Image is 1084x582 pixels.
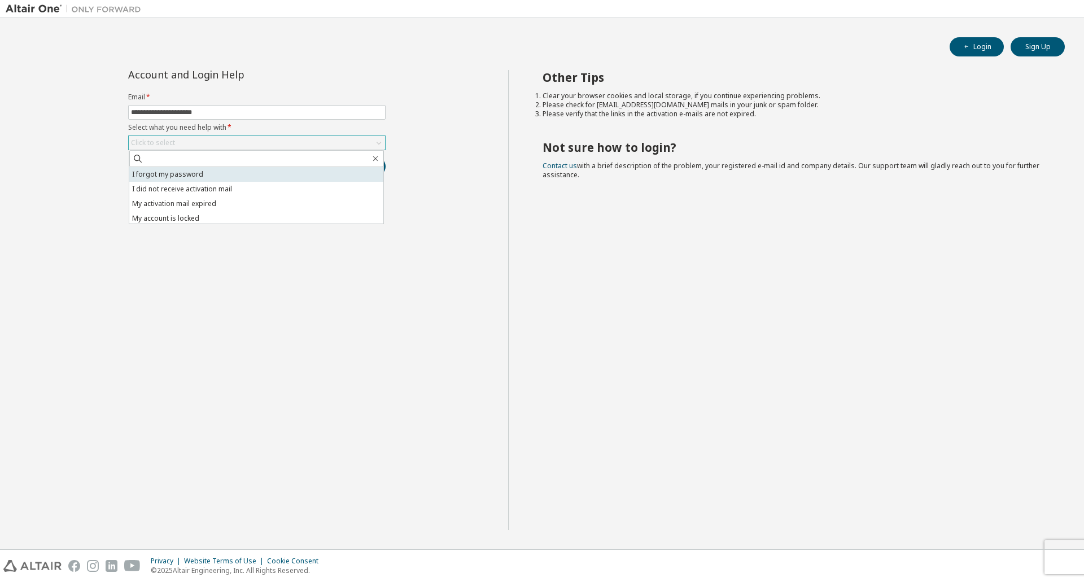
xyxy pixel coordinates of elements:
li: Please check for [EMAIL_ADDRESS][DOMAIN_NAME] mails in your junk or spam folder. [543,100,1045,110]
img: facebook.svg [68,560,80,572]
h2: Other Tips [543,70,1045,85]
li: Clear your browser cookies and local storage, if you continue experiencing problems. [543,91,1045,100]
button: Sign Up [1011,37,1065,56]
button: Login [950,37,1004,56]
div: Privacy [151,557,184,566]
h2: Not sure how to login? [543,140,1045,155]
li: Please verify that the links in the activation e-mails are not expired. [543,110,1045,119]
img: instagram.svg [87,560,99,572]
span: with a brief description of the problem, your registered e-mail id and company details. Our suppo... [543,161,1039,180]
div: Click to select [131,138,175,147]
img: linkedin.svg [106,560,117,572]
label: Select what you need help with [128,123,386,132]
img: Altair One [6,3,147,15]
div: Click to select [129,136,385,150]
img: youtube.svg [124,560,141,572]
p: © 2025 Altair Engineering, Inc. All Rights Reserved. [151,566,325,575]
li: I forgot my password [129,167,383,182]
div: Account and Login Help [128,70,334,79]
a: Contact us [543,161,577,170]
div: Cookie Consent [267,557,325,566]
div: Website Terms of Use [184,557,267,566]
label: Email [128,93,386,102]
img: altair_logo.svg [3,560,62,572]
